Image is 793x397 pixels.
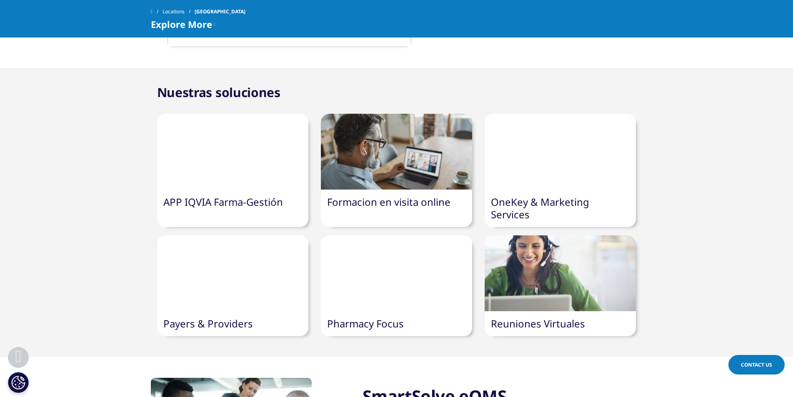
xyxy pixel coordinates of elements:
[151,19,212,29] span: Explore More
[163,317,253,330] a: Payers & Providers
[327,317,404,330] a: Pharmacy Focus
[195,4,245,19] span: [GEOGRAPHIC_DATA]
[491,317,585,330] a: Reuniones Virtuales
[163,4,195,19] a: Locations
[327,195,450,209] a: Formacion en visita online
[491,195,589,221] a: OneKey & Marketing Services
[163,195,283,209] a: APP IQVIA Farma-Gestión
[741,361,772,368] span: Contact Us
[157,84,280,101] h2: Nuestras soluciones
[728,355,785,375] a: Contact Us
[8,372,29,393] button: Configuració de les galetes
